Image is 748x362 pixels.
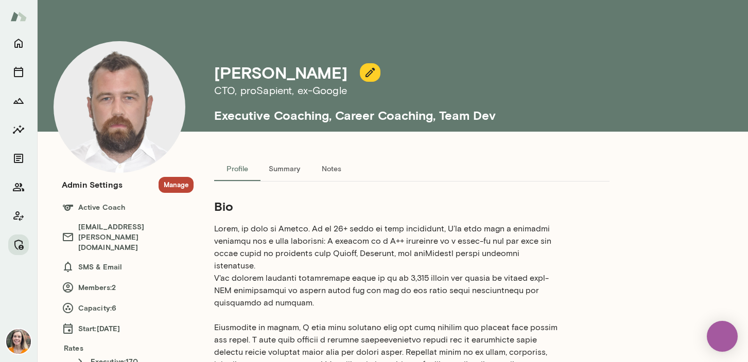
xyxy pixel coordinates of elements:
h6: Start: [DATE] [62,322,194,335]
h6: Active Coach [62,201,194,213]
button: Notes [308,156,355,181]
h6: SMS & Email [62,261,194,273]
button: Summary [260,156,308,181]
h5: Executive Coaching, Career Coaching, Team Dev [214,99,659,123]
button: Growth Plan [8,90,29,111]
button: Insights [8,119,29,140]
img: Andrii Dehtiarov [54,41,185,173]
button: Manage [159,177,194,193]
h6: Capacity: 6 [62,302,194,314]
h6: CTO , proSapient, ex-Google [214,82,659,99]
button: Profile [214,156,260,181]
h6: Admin Settings [62,178,123,191]
img: Mento [10,7,27,26]
h6: Rates [62,343,194,353]
button: Client app [8,206,29,226]
h4: [PERSON_NAME] [214,63,347,82]
img: Carrie Kelly [6,329,31,354]
button: Manage [8,234,29,255]
button: Members [8,177,29,197]
button: Home [8,33,29,53]
button: Documents [8,148,29,169]
h6: Members: 2 [62,281,194,294]
button: Sessions [8,62,29,82]
h6: [EMAIL_ADDRESS][PERSON_NAME][DOMAIN_NAME] [62,222,194,252]
h5: Bio [214,198,560,214]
